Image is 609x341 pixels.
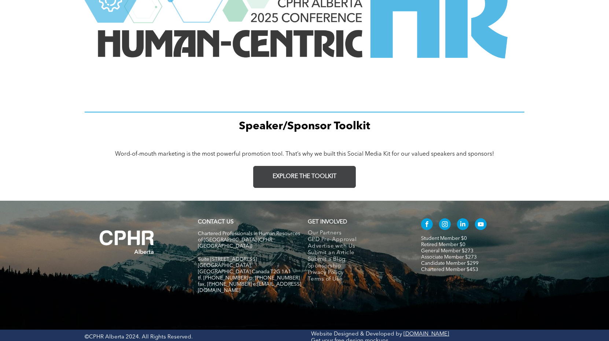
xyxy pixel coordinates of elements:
a: Submit an Article [308,250,406,256]
a: Website Designed & Developed by [311,331,402,337]
span: GET INVOLVED [308,219,347,225]
a: Retired Member $0 [421,242,465,247]
a: General Member $273 [421,248,473,253]
span: fax. [PHONE_NUMBER] e:[EMAIL_ADDRESS][DOMAIN_NAME] [198,282,301,293]
a: Sponsorship [308,263,406,270]
span: ©CPHR Alberta 2024. All Rights Reserved. [85,334,193,340]
a: Privacy Policy [308,270,406,276]
span: [GEOGRAPHIC_DATA], [GEOGRAPHIC_DATA] Canada T2G 1A1 [198,263,291,274]
span: EXPLORE THE TOOLKIT [273,173,336,180]
a: Student Member $0 [421,236,467,241]
a: linkedin [457,218,469,232]
img: A white background with a few lines on it [85,215,169,269]
a: Terms of Use [308,276,406,283]
span: tf. [PHONE_NUMBER] p. [PHONE_NUMBER] [198,275,300,281]
a: [DOMAIN_NAME] [403,331,449,337]
a: Associate Member $273 [421,255,477,260]
a: CPD Pre-Approval [308,237,406,243]
span: Word-of-mouth marketing is the most powerful promotion tool. That’s why we built this Social Medi... [115,151,494,157]
a: instagram [439,218,451,232]
a: CONTACT US [198,219,233,225]
a: Candidate Member $299 [421,261,479,266]
a: Submit a Blog [308,256,406,263]
a: youtube [475,218,487,232]
a: facebook [421,218,433,232]
a: Our Partners [308,230,406,237]
a: EXPLORE THE TOOLKIT [253,166,356,188]
a: Advertise with Us [308,243,406,250]
a: Chartered Member $453 [421,267,478,272]
span: Chartered Professionals in Human Resources of [GEOGRAPHIC_DATA] (CPHR [GEOGRAPHIC_DATA]) [198,231,300,249]
span: Speaker/Sponsor Toolkit [239,121,370,132]
span: Suite [STREET_ADDRESS] [198,257,257,262]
